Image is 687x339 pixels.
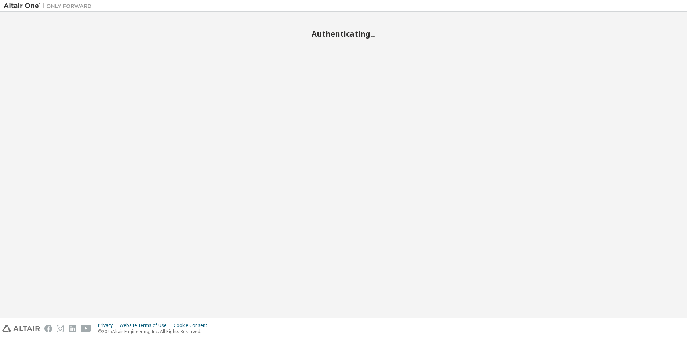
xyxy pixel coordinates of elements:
[4,2,95,10] img: Altair One
[98,328,211,335] p: © 2025 Altair Engineering, Inc. All Rights Reserved.
[120,322,174,328] div: Website Terms of Use
[2,325,40,332] img: altair_logo.svg
[81,325,91,332] img: youtube.svg
[69,325,76,332] img: linkedin.svg
[57,325,64,332] img: instagram.svg
[174,322,211,328] div: Cookie Consent
[4,29,683,39] h2: Authenticating...
[44,325,52,332] img: facebook.svg
[98,322,120,328] div: Privacy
